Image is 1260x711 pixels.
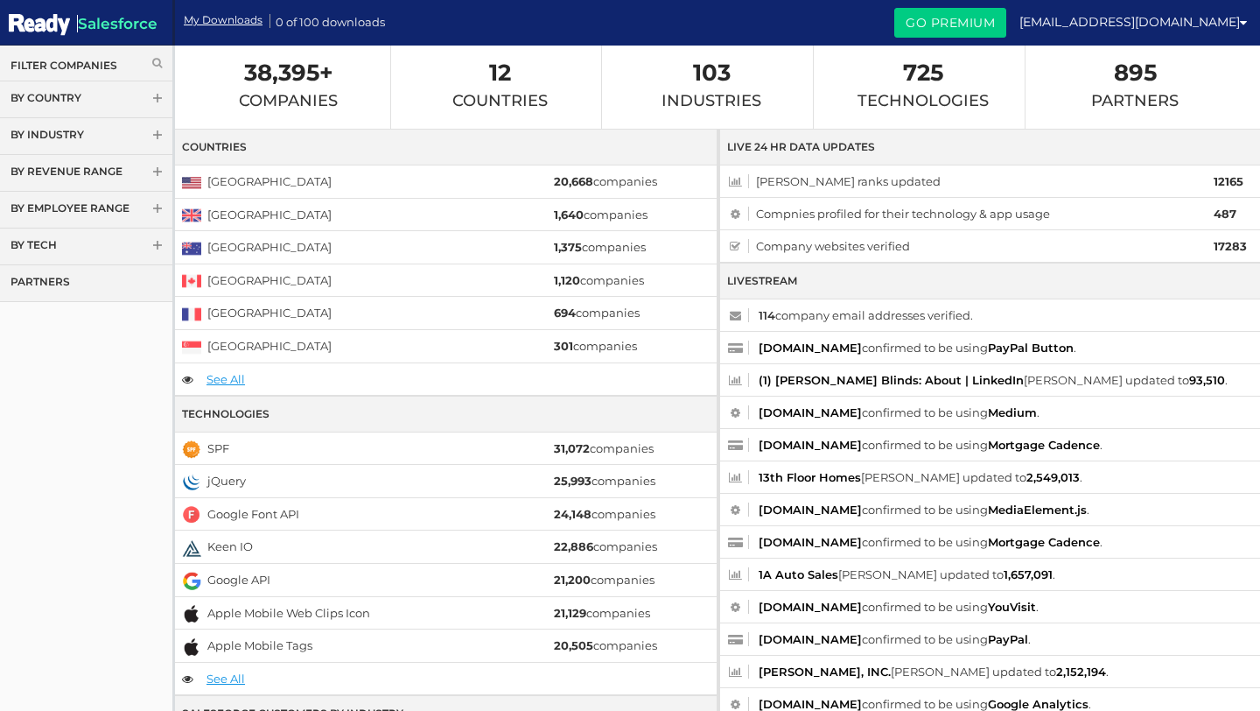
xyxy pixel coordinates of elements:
[554,539,657,553] a: 22,886companies
[759,438,862,452] a: [DOMAIN_NAME]
[1189,373,1225,387] a: 93,510
[1019,9,1247,35] a: [EMAIL_ADDRESS][DOMAIN_NAME]
[184,12,262,27] a: My Downloads
[759,341,862,355] a: [DOMAIN_NAME]
[988,600,1036,614] a: YouVisit
[554,339,573,353] strong: 301
[759,373,1024,387] a: (1) [PERSON_NAME] Blinds: About | LinkedIn
[182,505,201,524] img: google-font-api.png
[175,129,717,165] div: Countries
[554,573,591,587] strong: 21,200
[554,638,657,652] a: 20,505companies
[720,299,1260,332] li: company email addresses verified.
[182,239,201,258] img: australia.png
[182,271,201,291] img: canada.png
[207,240,332,254] a: [GEOGRAPHIC_DATA]
[1214,207,1236,221] strong: 487
[554,441,590,455] strong: 31,072
[554,240,646,254] a: 1,375companies
[452,63,548,82] span: 12
[720,332,1260,364] li: confirmed to be using .
[759,665,891,679] a: [PERSON_NAME], INC.
[554,240,582,254] strong: 1,375
[239,63,338,82] span: 38,395+
[720,591,1260,623] li: confirmed to be using .
[182,173,201,193] img: united-states.png
[207,306,332,320] a: [GEOGRAPHIC_DATA]
[206,672,245,686] a: See All
[727,203,1211,224] span: Compnies profiled for their technology & app usage
[9,11,70,39] img: Salesforce Ready
[988,632,1028,646] a: PayPal
[727,236,1211,257] span: Company websites verified
[182,604,201,623] img: apple-mobile-web-clips-icon.png
[207,539,253,553] a: Keen IO
[207,208,332,222] a: [GEOGRAPHIC_DATA]
[207,339,332,353] a: [GEOGRAPHIC_DATA]
[207,507,299,521] a: Google Font API
[554,573,654,587] a: 21,200companies
[182,572,201,591] img: google-api.png
[759,308,775,322] strong: 114
[207,606,370,620] a: Apple Mobile Web Clips Icon
[182,539,201,558] img: keen-io.png
[554,441,654,455] a: 31,072companies
[759,697,862,711] a: [DOMAIN_NAME]
[1091,63,1179,110] a: 895Partners
[720,364,1260,397] li: [PERSON_NAME] updated to .
[988,438,1100,452] a: Mortgage Cadence
[554,539,593,553] strong: 22,886
[759,600,862,614] a: [DOMAIN_NAME]
[554,474,655,488] a: 25,993companies
[727,171,1211,192] span: [PERSON_NAME] ranks updated
[1004,567,1053,581] a: 1,657,091
[554,306,576,320] strong: 694
[182,338,201,357] img: singapore.png
[554,474,591,488] strong: 25,993
[207,474,246,488] a: jQuery
[452,63,548,110] a: 12Countries
[1091,63,1179,82] span: 895
[720,429,1260,461] li: confirmed to be using .
[720,656,1260,688] li: [PERSON_NAME] updated to .
[759,503,862,517] a: [DOMAIN_NAME]
[207,573,270,587] a: Google API
[207,638,312,652] a: Apple Mobile Tags
[276,11,385,31] span: 0 of 100 downloads
[988,697,1088,711] a: Google Analytics
[207,273,332,287] a: [GEOGRAPHIC_DATA]
[554,174,657,188] a: 20,668companies
[554,638,593,652] strong: 20,505
[759,470,861,484] a: 13th Floor Homes
[182,305,201,324] img: france.png
[1056,665,1106,679] a: 2,152,194
[988,535,1100,549] a: Mortgage Cadence
[554,507,591,521] strong: 24,148
[759,405,862,419] a: [DOMAIN_NAME]
[554,208,647,222] a: 1,640companies
[1214,174,1243,188] strong: 12165
[554,273,644,287] a: 1,120companies
[1026,470,1080,484] a: 2,549,013
[206,372,245,386] a: See All
[857,63,989,82] span: 725
[857,63,989,110] a: 725Technologies
[554,507,655,521] a: 24,148companies
[720,397,1260,429] li: confirmed to be using .
[720,526,1260,559] li: confirmed to be using .
[720,263,1260,299] div: Livestream
[207,174,332,188] a: [GEOGRAPHIC_DATA]
[720,129,1260,165] div: Live 24 hr Data Updates
[988,503,1087,517] a: MediaElement.js
[554,208,584,222] strong: 1,640
[182,206,201,225] img: united-kingdom.png
[720,461,1260,494] li: [PERSON_NAME] updated to .
[554,339,637,353] a: 301companies
[759,567,838,581] a: 1A Auto Sales
[554,273,580,287] strong: 1,120
[182,440,201,459] img: spf.png
[182,473,201,492] img: jquery.png
[554,606,650,620] a: 21,129companies
[239,63,338,110] a: 38,395+Companies
[988,341,1074,355] a: PayPal Button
